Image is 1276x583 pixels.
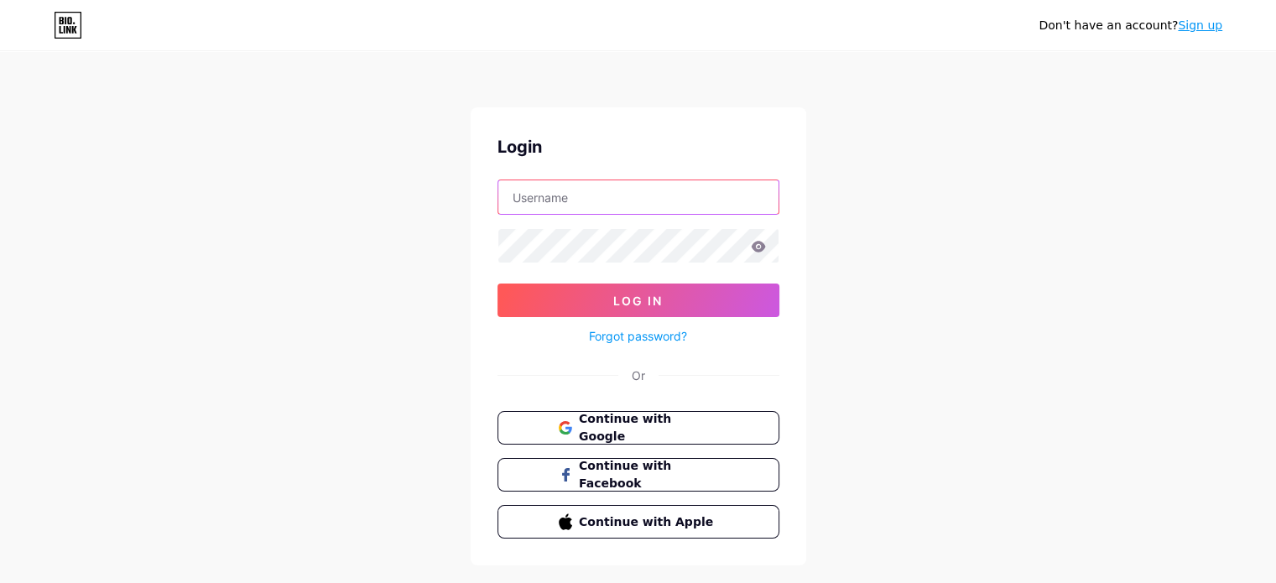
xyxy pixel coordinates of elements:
[579,457,717,492] span: Continue with Facebook
[497,284,779,317] button: Log In
[498,180,779,214] input: Username
[579,513,717,531] span: Continue with Apple
[579,410,717,445] span: Continue with Google
[1178,18,1222,32] a: Sign up
[497,505,779,539] button: Continue with Apple
[613,294,663,308] span: Log In
[497,411,779,445] button: Continue with Google
[632,367,645,384] div: Or
[497,458,779,492] button: Continue with Facebook
[1039,17,1222,34] div: Don't have an account?
[589,327,687,345] a: Forgot password?
[497,134,779,159] div: Login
